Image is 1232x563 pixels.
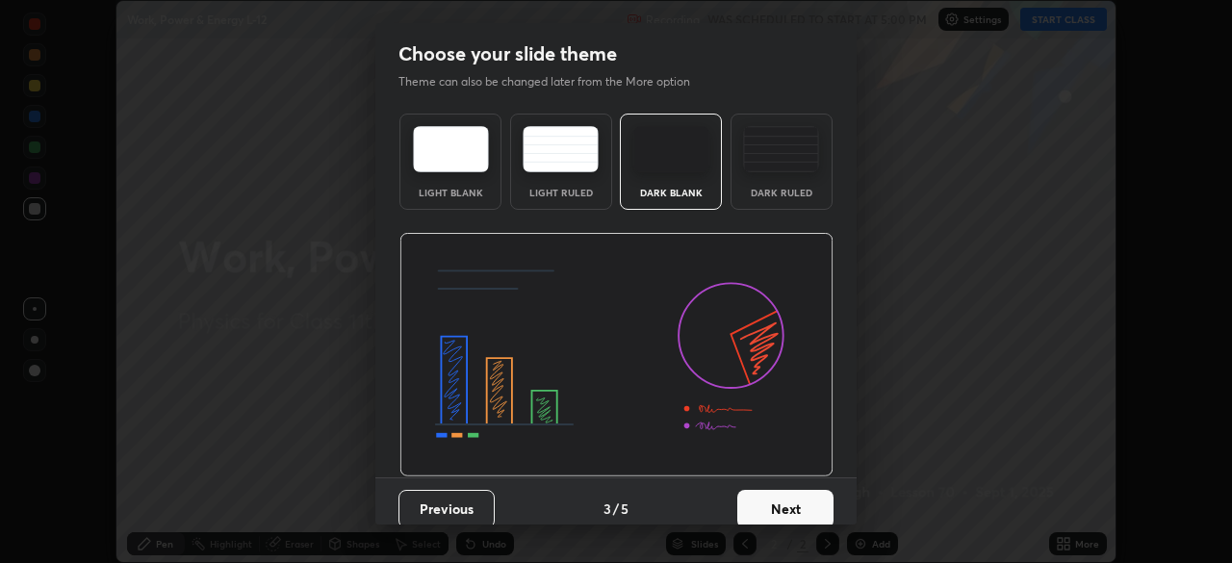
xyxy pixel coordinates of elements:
img: darkRuledTheme.de295e13.svg [743,126,819,172]
img: darkThemeBanner.d06ce4a2.svg [399,233,834,477]
div: Light Ruled [523,188,600,197]
h4: / [613,499,619,519]
div: Light Blank [412,188,489,197]
div: Dark Blank [632,188,709,197]
img: darkTheme.f0cc69e5.svg [633,126,709,172]
h4: 3 [603,499,611,519]
p: Theme can also be changed later from the More option [398,73,710,90]
button: Previous [398,490,495,528]
h4: 5 [621,499,629,519]
button: Next [737,490,834,528]
img: lightRuledTheme.5fabf969.svg [523,126,599,172]
div: Dark Ruled [743,188,820,197]
img: lightTheme.e5ed3b09.svg [413,126,489,172]
h2: Choose your slide theme [398,41,617,66]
